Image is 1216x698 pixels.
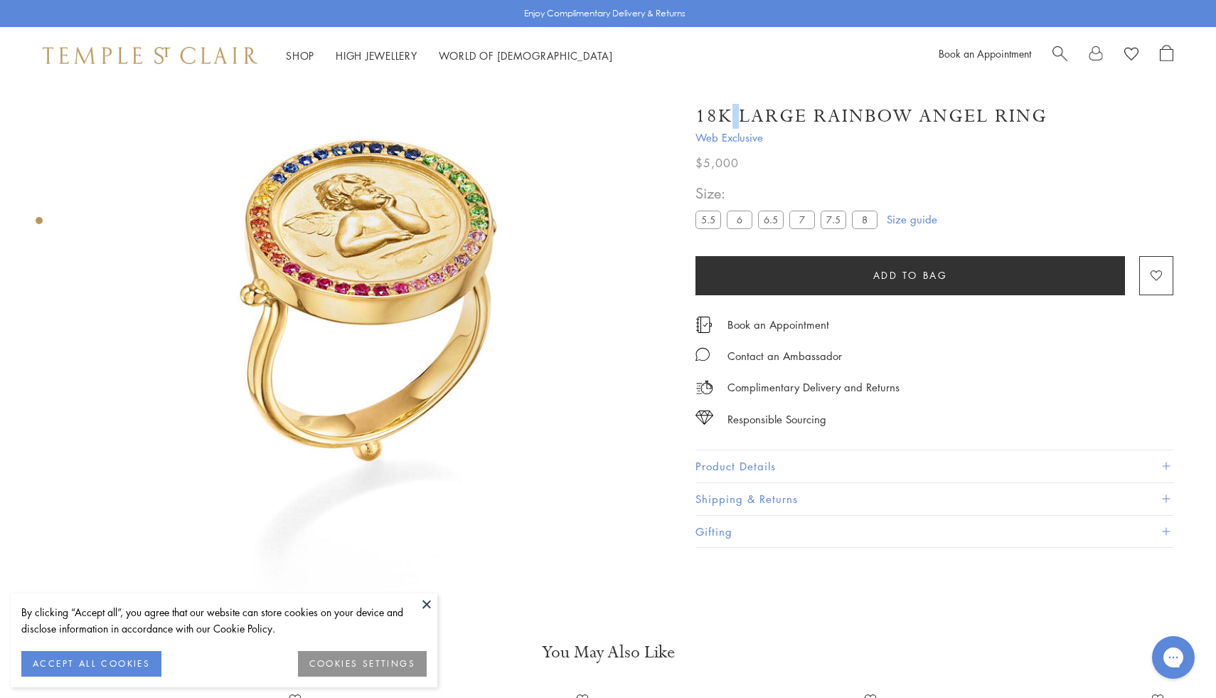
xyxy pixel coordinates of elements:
a: Book an Appointment [939,46,1031,60]
a: High JewelleryHigh Jewellery [336,48,417,63]
button: Product Details [695,450,1173,482]
h1: 18K Large Rainbow Angel Ring [695,104,1047,129]
a: Search [1052,45,1067,66]
img: Temple St. Clair [43,47,257,64]
div: Product gallery navigation [36,213,43,236]
img: icon_sourcing.svg [695,411,713,425]
iframe: Gorgias live chat messenger [1145,631,1202,684]
label: 5.5 [695,211,721,228]
a: Book an Appointment [727,317,829,332]
button: Shipping & Returns [695,483,1173,515]
img: icon_delivery.svg [695,379,713,396]
label: 8 [852,211,878,228]
span: Web Exclusive [695,129,1173,147]
a: World of [DEMOGRAPHIC_DATA]World of [DEMOGRAPHIC_DATA] [439,48,613,63]
p: Complimentary Delivery and Returns [727,379,900,396]
button: Add to bag [695,256,1125,295]
a: View Wishlist [1124,45,1138,66]
span: Size: [695,181,883,205]
a: Open Shopping Bag [1160,45,1173,66]
label: 7 [789,211,815,228]
label: 6.5 [758,211,784,228]
nav: Main navigation [286,47,613,65]
a: ShopShop [286,48,314,63]
button: Gifting [695,516,1173,548]
a: Size guide [887,212,937,226]
span: $5,000 [695,154,739,172]
img: MessageIcon-01_2.svg [695,347,710,361]
button: ACCEPT ALL COOKIES [21,651,161,677]
button: COOKIES SETTINGS [298,651,427,677]
div: Contact an Ambassador [727,347,842,365]
div: By clicking “Accept all”, you agree that our website can store cookies on your device and disclos... [21,604,427,637]
h3: You May Also Like [57,641,1159,664]
div: Responsible Sourcing [727,411,826,428]
span: Add to bag [873,268,948,283]
label: 7.5 [821,211,846,228]
label: 6 [727,211,752,228]
p: Enjoy Complimentary Delivery & Returns [524,6,686,21]
img: icon_appointment.svg [695,317,713,333]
